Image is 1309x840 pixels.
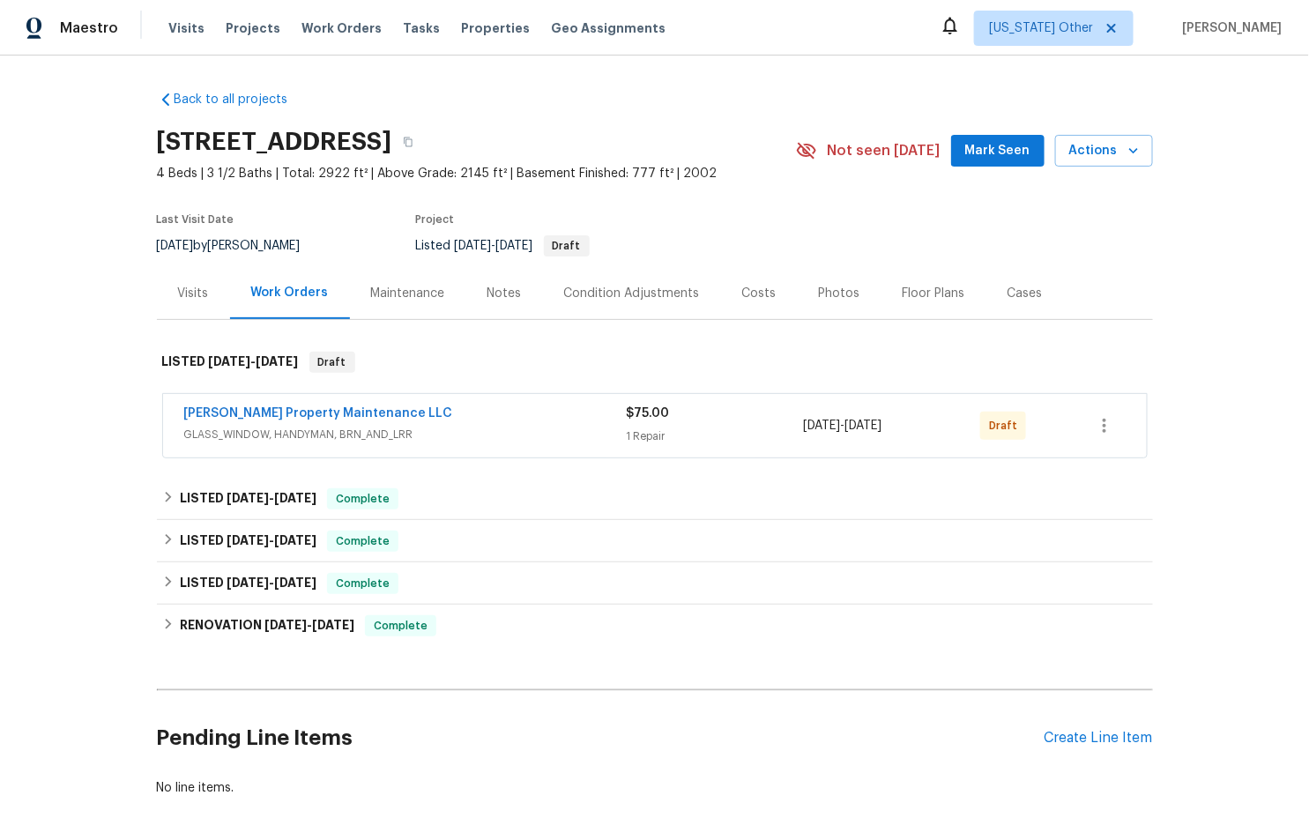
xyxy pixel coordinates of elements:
[274,576,316,589] span: [DATE]
[301,19,382,37] span: Work Orders
[742,285,777,302] div: Costs
[157,334,1153,390] div: LISTED [DATE]-[DATE]Draft
[403,22,440,34] span: Tasks
[184,426,627,443] span: GLASS_WINDOW, HANDYMAN, BRN_AND_LRR
[227,576,269,589] span: [DATE]
[627,427,804,445] div: 1 Repair
[311,353,353,371] span: Draft
[903,285,965,302] div: Floor Plans
[180,573,316,594] h6: LISTED
[157,165,796,182] span: 4 Beds | 3 1/2 Baths | Total: 2922 ft² | Above Grade: 2145 ft² | Basement Finished: 777 ft² | 2002
[157,779,1153,797] div: No line items.
[951,135,1045,167] button: Mark Seen
[227,492,316,504] span: -
[180,615,354,636] h6: RENOVATION
[329,490,397,508] span: Complete
[157,478,1153,520] div: LISTED [DATE]-[DATE]Complete
[274,534,316,546] span: [DATE]
[329,532,397,550] span: Complete
[251,284,329,301] div: Work Orders
[274,492,316,504] span: [DATE]
[157,214,234,225] span: Last Visit Date
[1008,285,1043,302] div: Cases
[178,285,209,302] div: Visits
[264,619,354,631] span: -
[496,240,533,252] span: [DATE]
[546,241,588,251] span: Draft
[455,240,533,252] span: -
[157,235,322,256] div: by [PERSON_NAME]
[184,407,453,420] a: [PERSON_NAME] Property Maintenance LLC
[461,19,530,37] span: Properties
[844,420,881,432] span: [DATE]
[60,19,118,37] span: Maestro
[168,19,205,37] span: Visits
[312,619,354,631] span: [DATE]
[989,19,1093,37] span: [US_STATE] Other
[371,285,445,302] div: Maintenance
[564,285,700,302] div: Condition Adjustments
[227,492,269,504] span: [DATE]
[227,534,316,546] span: -
[157,562,1153,605] div: LISTED [DATE]-[DATE]Complete
[803,420,840,432] span: [DATE]
[965,140,1030,162] span: Mark Seen
[803,417,881,435] span: -
[227,576,316,589] span: -
[367,617,435,635] span: Complete
[416,214,455,225] span: Project
[1176,19,1283,37] span: [PERSON_NAME]
[329,575,397,592] span: Complete
[157,240,194,252] span: [DATE]
[487,285,522,302] div: Notes
[828,142,941,160] span: Not seen [DATE]
[157,91,326,108] a: Back to all projects
[416,240,590,252] span: Listed
[209,355,299,368] span: -
[209,355,251,368] span: [DATE]
[162,352,299,373] h6: LISTED
[257,355,299,368] span: [DATE]
[226,19,280,37] span: Projects
[227,534,269,546] span: [DATE]
[1069,140,1139,162] span: Actions
[157,605,1153,647] div: RENOVATION [DATE]-[DATE]Complete
[551,19,666,37] span: Geo Assignments
[157,520,1153,562] div: LISTED [DATE]-[DATE]Complete
[627,407,670,420] span: $75.00
[392,126,424,158] button: Copy Address
[157,697,1045,779] h2: Pending Line Items
[264,619,307,631] span: [DATE]
[989,417,1024,435] span: Draft
[819,285,860,302] div: Photos
[180,488,316,509] h6: LISTED
[180,531,316,552] h6: LISTED
[157,133,392,151] h2: [STREET_ADDRESS]
[1055,135,1153,167] button: Actions
[1045,730,1153,747] div: Create Line Item
[455,240,492,252] span: [DATE]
